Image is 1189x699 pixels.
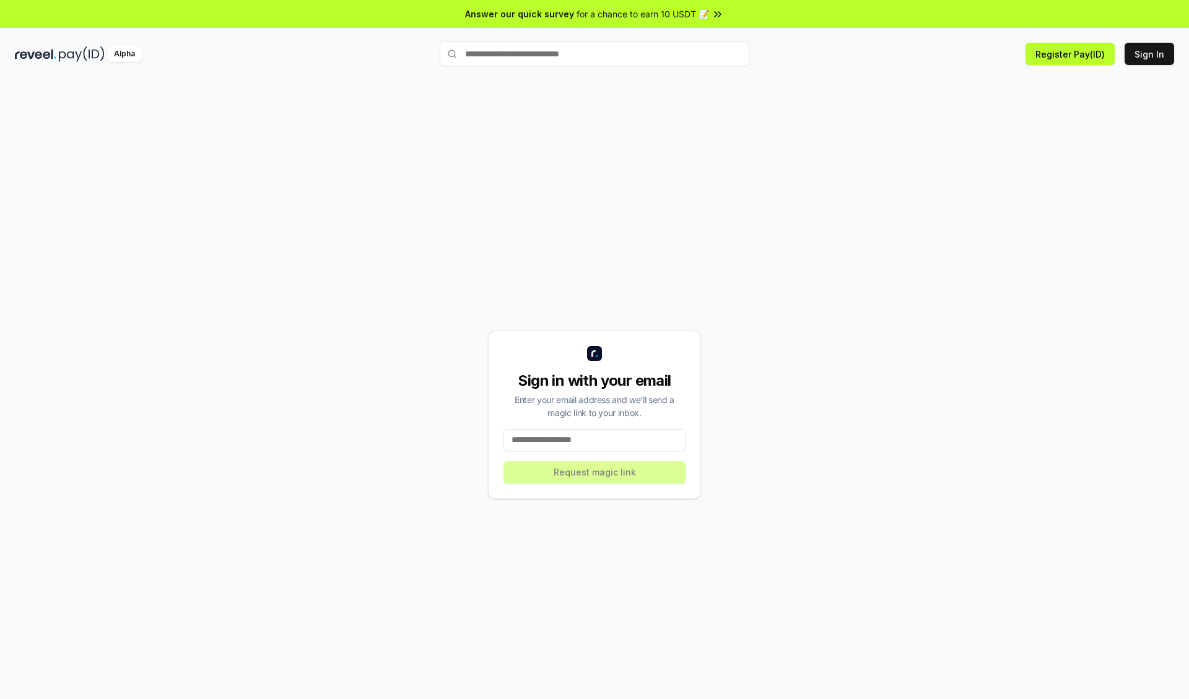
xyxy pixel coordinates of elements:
span: Answer our quick survey [465,7,574,20]
img: reveel_dark [15,46,56,62]
img: logo_small [587,346,602,361]
img: pay_id [59,46,105,62]
div: Sign in with your email [503,371,686,391]
button: Register Pay(ID) [1026,43,1115,65]
span: for a chance to earn 10 USDT 📝 [577,7,709,20]
div: Enter your email address and we’ll send a magic link to your inbox. [503,393,686,419]
div: Alpha [107,46,142,62]
button: Sign In [1125,43,1174,65]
